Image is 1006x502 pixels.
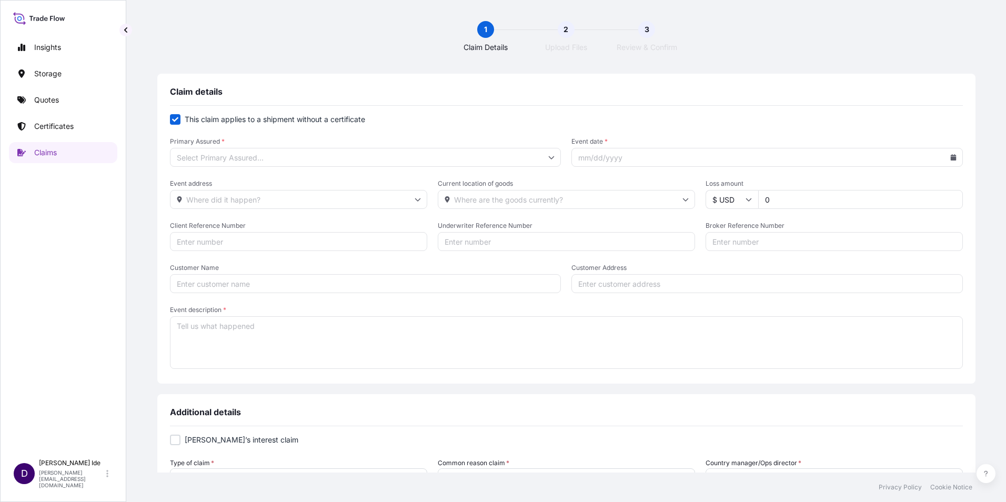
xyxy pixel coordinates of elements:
input: Enter number [438,232,695,251]
a: Cookie Notice [930,483,972,491]
a: Quotes [9,89,117,111]
input: Select Primary Assured... [170,148,561,167]
label: Country manager/Ops director [706,458,801,468]
label: Type of claim [170,458,214,468]
span: Current location of goods [438,179,695,188]
span: Additional details [170,407,241,417]
span: Claim details [170,86,223,97]
p: [PERSON_NAME] Ide [39,459,104,467]
p: Certificates [34,121,74,132]
span: 2 [564,24,568,35]
p: Storage [34,68,62,79]
a: Privacy Policy [879,483,922,491]
span: Customer Address [571,264,963,272]
span: [PERSON_NAME]’s interest claim [185,435,298,445]
input: Enter number [706,232,963,251]
a: Insights [9,37,117,58]
span: Upload Files [545,42,587,53]
span: Broker Reference Number [706,222,963,230]
label: Common reason claim [438,458,509,468]
span: D [21,468,28,479]
input: Enter customer address [571,274,963,293]
span: Event address [170,179,427,188]
p: Insights [34,42,61,53]
input: Where did it happen? [170,190,427,209]
input: Where are the goods currently? [438,190,695,209]
span: Loss amount [706,179,963,188]
p: Claims [34,147,57,158]
input: Enter number [170,232,427,251]
input: mm/dd/yyyy [571,148,963,167]
span: Primary Assured [170,137,561,146]
a: Storage [9,63,117,84]
span: Event date [571,137,963,146]
span: 1 [484,24,487,35]
span: Client Reference Number [170,222,427,230]
p: This claim applies to a shipment without a certificate [185,114,365,125]
a: Claims [9,142,117,163]
p: Quotes [34,95,59,105]
span: 3 [645,24,649,35]
span: Review & Confirm [617,42,677,53]
span: Underwriter Reference Number [438,222,695,230]
a: Certificates [9,116,117,137]
input: Enter customer name [170,274,561,293]
span: Event description [170,306,963,314]
p: [PERSON_NAME][EMAIL_ADDRESS][DOMAIN_NAME] [39,469,104,488]
span: Customer Name [170,264,561,272]
span: Claim Details [464,42,508,53]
